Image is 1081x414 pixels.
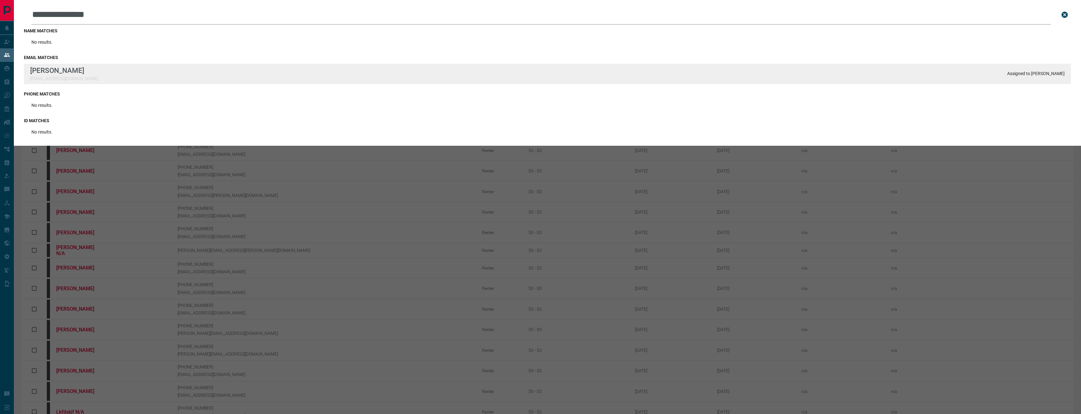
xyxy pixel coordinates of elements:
[24,55,1071,60] h3: email matches
[24,118,1071,123] h3: id matches
[24,28,1071,33] h3: name matches
[1058,8,1071,21] button: close search bar
[24,91,1071,96] h3: phone matches
[31,129,52,134] p: No results.
[1007,71,1065,76] p: Assigned to [PERSON_NAME]
[30,66,98,74] p: [PERSON_NAME]
[30,76,98,81] p: [EMAIL_ADDRESS][DOMAIN_NAME]
[31,40,52,45] p: No results.
[31,103,52,108] p: No results.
